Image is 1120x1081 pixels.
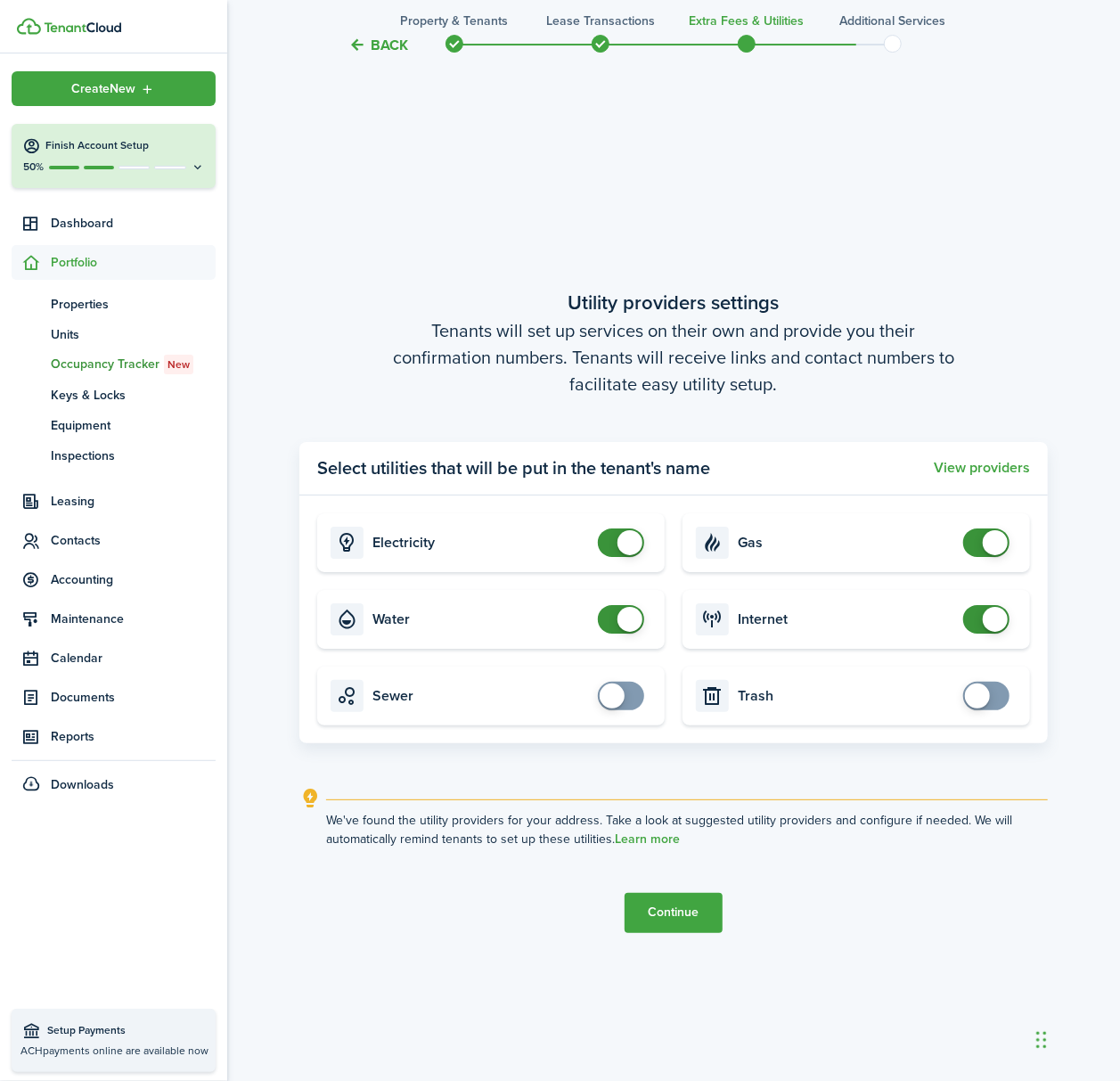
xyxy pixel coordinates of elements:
span: Units [51,325,216,344]
h3: Extra fees & Utilities [690,12,805,30]
span: Equipment [51,416,216,435]
h3: Additional Services [840,12,946,30]
button: Back [348,36,408,54]
span: Documents [51,688,216,707]
card-title: Electricity [372,535,589,551]
a: Keys & Locks [12,380,216,410]
span: Downloads [51,775,114,794]
img: TenantCloud [17,18,41,35]
card-title: Sewer [372,688,589,704]
iframe: Chat Widget [1031,995,1120,1081]
span: Portfolio [51,253,216,272]
span: Keys & Locks [51,386,216,405]
a: Units [12,319,216,349]
div: Drag [1036,1013,1047,1067]
button: Open menu [12,71,216,106]
span: Dashboard [51,214,216,233]
card-title: Internet [738,611,954,627]
p: ACH [20,1043,207,1059]
panel-main-title: Select utilities that will be put in the tenant's name [317,455,710,481]
card-title: Water [372,611,589,627]
span: Leasing [51,492,216,511]
a: Setup PaymentsACHpayments online are available now [12,1009,216,1072]
span: Create New [72,83,136,95]
span: Accounting [51,570,216,589]
a: Dashboard [12,206,216,241]
explanation-description: We've found the utility providers for your address. Take a look at suggested utility providers an... [326,811,1048,848]
button: Finish Account Setup50% [12,124,216,188]
span: Inspections [51,446,216,465]
h4: Finish Account Setup [45,138,205,153]
span: Maintenance [51,610,216,628]
wizard-step-header-title: Utility providers settings [299,288,1048,317]
i: outline [299,788,322,809]
h3: Lease Transactions [546,12,655,30]
span: New [168,356,190,373]
h3: Property & Tenants [401,12,509,30]
span: Contacts [51,531,216,550]
button: View providers [934,460,1030,476]
p: 50% [22,160,45,175]
span: Properties [51,295,216,314]
card-title: Trash [738,688,954,704]
img: TenantCloud [44,22,121,33]
span: Calendar [51,649,216,667]
span: Occupancy Tracker [51,355,216,374]
wizard-step-header-description: Tenants will set up services on their own and provide you their confirmation numbers. Tenants wil... [299,317,1048,397]
card-title: Gas [738,535,954,551]
a: Properties [12,289,216,319]
span: payments online are available now [43,1043,208,1059]
a: Learn more [615,832,680,847]
a: Inspections [12,440,216,471]
button: Continue [625,893,723,933]
span: Reports [51,727,216,746]
a: Reports [12,719,216,754]
span: Setup Payments [47,1022,207,1040]
a: Equipment [12,410,216,440]
a: Occupancy TrackerNew [12,349,216,380]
